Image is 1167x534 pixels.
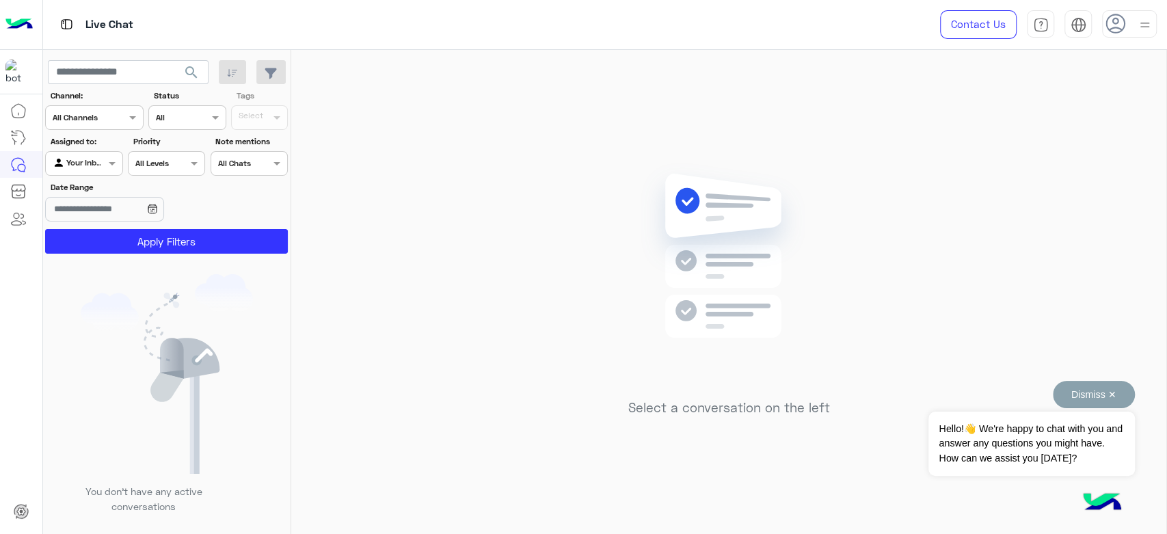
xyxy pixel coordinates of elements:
a: Contact Us [940,10,1017,39]
button: search [175,60,209,90]
img: no messages [630,163,828,390]
img: tab [1033,17,1049,33]
span: Hello!👋 We're happy to chat with you and answer any questions you might have. How can we assist y... [928,412,1134,476]
span: search [183,64,200,81]
img: Logo [5,10,33,39]
img: tab [1071,17,1086,33]
img: tab [58,16,75,33]
img: hulul-logo.png [1078,479,1126,527]
label: Channel: [51,90,142,102]
button: Apply Filters [45,229,288,254]
h5: Select a conversation on the left [628,400,830,416]
img: profile [1136,16,1153,34]
button: Dismiss ✕ [1053,381,1135,408]
p: You don’t have any active conversations [75,484,213,513]
a: tab [1027,10,1054,39]
label: Status [154,90,224,102]
p: Live Chat [85,16,133,34]
label: Priority [133,135,204,148]
img: 713415422032625 [5,59,30,84]
label: Note mentions [215,135,286,148]
label: Assigned to: [51,135,121,148]
label: Date Range [51,181,204,193]
img: empty users [81,274,253,474]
